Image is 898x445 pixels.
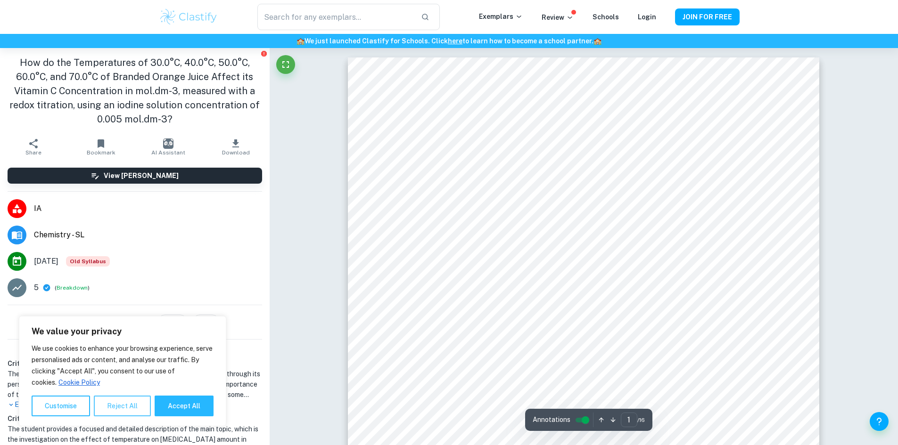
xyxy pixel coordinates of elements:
[4,343,266,355] h6: Examiner's summary
[276,55,295,74] button: Fullscreen
[32,326,214,337] p: We value your privacy
[67,134,135,160] button: Bookmark
[163,138,173,149] img: AI Assistant
[32,396,90,416] button: Customise
[135,134,202,160] button: AI Assistant
[8,56,262,126] h1: How do the Temperatures of 30.0°C, 40.0°C, 50.0°C, 60.0°C, and 70.0°C of Branded Orange Juice Aff...
[222,149,250,156] span: Download
[87,149,115,156] span: Bookmark
[192,315,220,330] div: 7
[34,229,262,241] span: Chemistry - SL
[542,12,574,23] p: Review
[870,412,889,431] button: Help and Feedback
[8,400,262,410] p: Expand
[637,416,645,424] span: / 16
[155,396,214,416] button: Accept All
[57,283,88,292] button: Breakdown
[66,256,110,267] span: Old Syllabus
[34,203,262,214] span: IA
[8,413,262,424] h6: Criterion B [ 4 / 6 ]:
[94,396,151,416] button: Reject All
[157,315,188,330] div: 51
[261,50,268,57] button: Report issue
[297,37,305,45] span: 🏫
[448,37,462,45] a: here
[34,282,39,293] p: 5
[104,170,179,181] h6: View [PERSON_NAME]
[8,168,262,184] button: View [PERSON_NAME]
[58,378,100,387] a: Cookie Policy
[593,13,619,21] a: Schools
[55,283,90,292] span: ( )
[159,8,219,26] img: Clastify logo
[593,37,601,45] span: 🏫
[25,149,41,156] span: Share
[34,256,58,267] span: [DATE]
[8,369,262,400] h1: The student's choice of the topic and research question is well-justified through its personal re...
[19,316,226,426] div: We value your privacy
[32,343,214,388] p: We use cookies to enhance your browsing experience, serve personalised ads or content, and analys...
[479,11,523,22] p: Exemplars
[533,415,570,425] span: Annotations
[8,358,262,369] h6: Criterion A [ 1 / 2 ]:
[66,256,110,267] div: Starting from the May 2025 session, the Chemistry IA requirements have changed. It's OK to refer ...
[638,13,656,21] a: Login
[257,4,413,30] input: Search for any exemplars...
[675,8,740,25] button: JOIN FOR FREE
[202,134,270,160] button: Download
[2,36,896,46] h6: We just launched Clastify for Schools. Click to learn how to become a school partner.
[151,149,185,156] span: AI Assistant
